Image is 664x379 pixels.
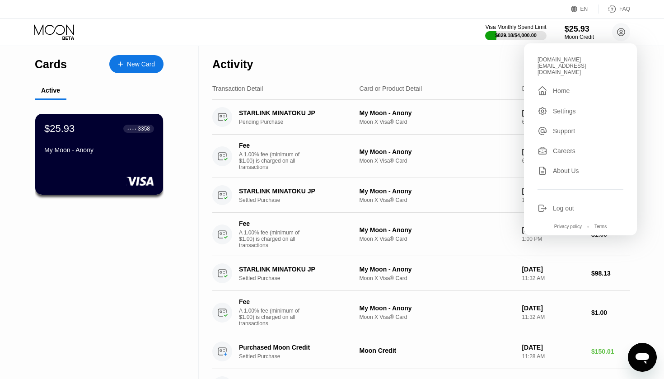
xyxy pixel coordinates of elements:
div: Moon X Visa® Card [360,119,515,125]
div: Date & Time [522,85,556,92]
div: My Moon - Anony [360,226,515,234]
div: Moon Credit [565,34,594,40]
div: Settled Purchase [239,275,365,281]
div: Privacy policy [554,224,582,229]
div: 6:35 PM [522,119,584,125]
div: EN [580,6,588,12]
div: A 1.00% fee (minimum of $1.00) is charged on all transactions [239,151,307,170]
div: About Us [538,166,623,176]
div: $25.93 [565,24,594,34]
div: Fee [239,220,302,227]
div: Support [553,127,575,135]
div: $1.00 [591,309,630,316]
div: $829.18 / $4,000.00 [495,33,537,38]
div: STARLINK MINATOKU JPSettled PurchaseMy Moon - AnonyMoon X Visa® Card[DATE]1:00 PM$4.95 [212,178,630,213]
div: FAQ [619,6,630,12]
div: Purchased Moon Credit [239,344,356,351]
div: 11:28 AM [522,353,584,360]
div: STARLINK MINATOKU JP [239,109,356,117]
div: Pending Purchase [239,119,365,125]
div: Settings [553,108,576,115]
div: Moon X Visa® Card [360,236,515,242]
div: Fee [239,142,302,149]
div: 11:32 AM [522,275,584,281]
div: STARLINK MINATOKU JP [239,266,356,273]
div: Visa Monthly Spend Limit$829.18/$4,000.00 [485,24,546,40]
div: 1:00 PM [522,236,584,242]
div: My Moon - Anony [360,148,515,155]
div: Moon X Visa® Card [360,275,515,281]
div: My Moon - Anony [360,266,515,273]
div: Careers [538,146,623,156]
div: Home [538,85,623,96]
div: ● ● ● ● [127,127,136,130]
div: My Moon - Anony [360,304,515,312]
div: [DOMAIN_NAME][EMAIL_ADDRESS][DOMAIN_NAME] [538,56,623,75]
div: New Card [127,61,155,68]
div: Moon X Visa® Card [360,197,515,203]
div: Terms [594,224,607,229]
div: FeeA 1.00% fee (minimum of $1.00) is charged on all transactionsMy Moon - AnonyMoon X Visa® Card[... [212,135,630,178]
div: Log out [553,205,574,212]
div: Settings [538,106,623,116]
div: Fee [239,298,302,305]
div: Cards [35,58,67,71]
div: EN [571,5,599,14]
div: Settled Purchase [239,197,365,203]
div: $25.93Moon Credit [565,24,594,40]
div: 6:35 PM [522,158,584,164]
div:  [538,85,547,96]
div: Activity [212,58,253,71]
div: [DATE] [522,226,584,234]
div: [DATE] [522,344,584,351]
div: 1:00 PM [522,197,584,203]
div: $98.13 [591,270,630,277]
div: New Card [109,55,164,73]
div: STARLINK MINATOKU JPPending PurchaseMy Moon - AnonyMoon X Visa® Card[DATE]6:35 PM$85.18 [212,100,630,135]
div: My Moon - Anony [360,109,515,117]
div: $150.01 [591,348,630,355]
div: Careers [553,147,575,154]
div: Active [41,87,60,94]
div: Visa Monthly Spend Limit [485,24,546,30]
div: 11:32 AM [522,314,584,320]
div: Transaction Detail [212,85,263,92]
div: $25.93● ● ● ●3358My Moon - Anony [35,114,163,195]
div: Card or Product Detail [360,85,422,92]
div: My Moon - Anony [360,187,515,195]
div: Support [538,126,623,136]
div: My Moon - Anony [44,146,154,154]
div: [DATE] [522,266,584,273]
div: Home [553,87,570,94]
div: Moon X Visa® Card [360,314,515,320]
iframe: Button to launch messaging window [628,343,657,372]
div: Settled Purchase [239,353,365,360]
div: Moon X Visa® Card [360,158,515,164]
div: 3358 [138,126,150,132]
div: FeeA 1.00% fee (minimum of $1.00) is charged on all transactionsMy Moon - AnonyMoon X Visa® Card[... [212,213,630,256]
div: [DATE] [522,109,584,117]
div: FAQ [599,5,630,14]
div: A 1.00% fee (minimum of $1.00) is charged on all transactions [239,308,307,327]
div: FeeA 1.00% fee (minimum of $1.00) is charged on all transactionsMy Moon - AnonyMoon X Visa® Card[... [212,291,630,334]
div: Purchased Moon CreditSettled PurchaseMoon Credit[DATE]11:28 AM$150.01 [212,334,630,369]
div: [DATE] [522,187,584,195]
div: [DATE] [522,148,584,155]
div: STARLINK MINATOKU JP [239,187,356,195]
div: About Us [553,167,579,174]
div: A 1.00% fee (minimum of $1.00) is charged on all transactions [239,229,307,248]
div: STARLINK MINATOKU JPSettled PurchaseMy Moon - AnonyMoon X Visa® Card[DATE]11:32 AM$98.13 [212,256,630,291]
div: [DATE] [522,304,584,312]
div: Log out [538,203,623,213]
div: $25.93 [44,123,75,135]
div: Moon Credit [360,347,515,354]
